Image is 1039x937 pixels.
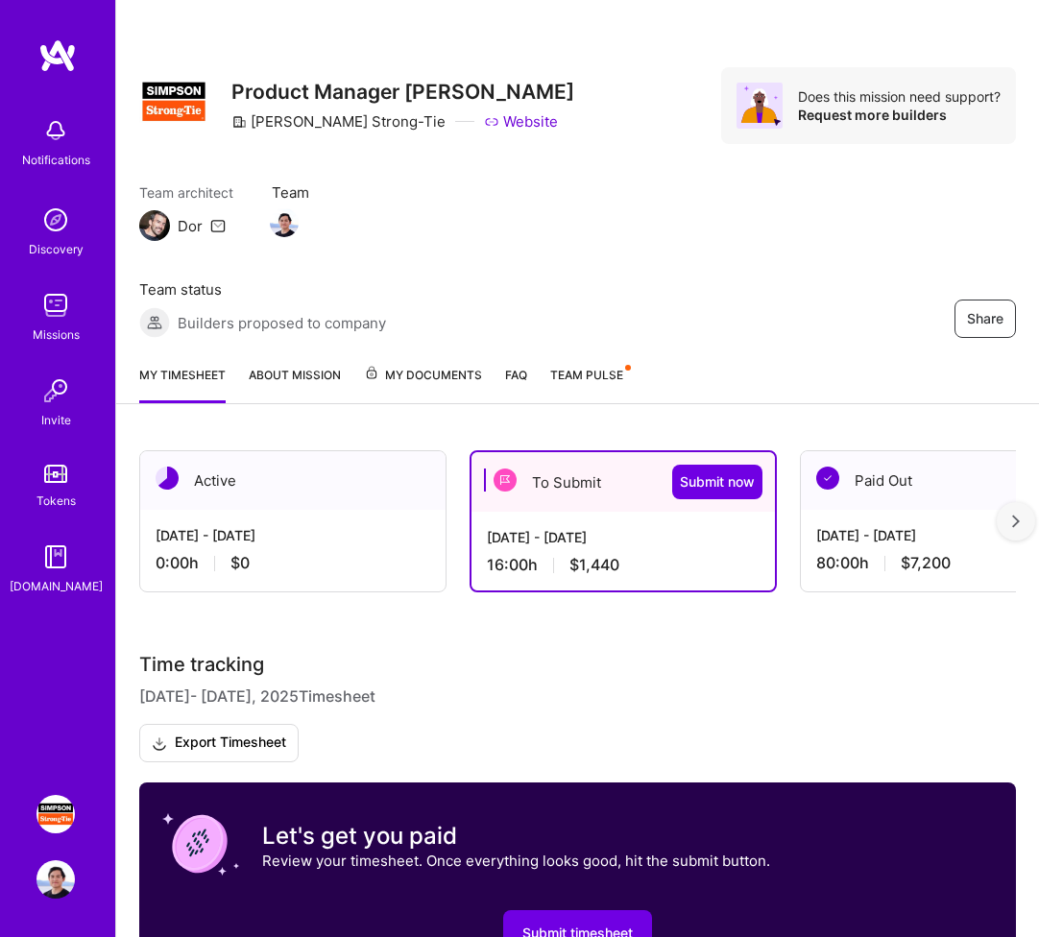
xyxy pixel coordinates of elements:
[262,851,770,871] p: Review your timesheet. Once everything looks good, hit the submit button.
[140,451,446,510] div: Active
[41,410,71,430] div: Invite
[249,365,341,403] a: About Mission
[272,182,309,203] span: Team
[139,307,170,338] img: Builders proposed to company
[494,468,517,492] img: To Submit
[36,860,75,899] img: User Avatar
[231,80,574,104] h3: Product Manager [PERSON_NAME]
[1012,515,1020,528] img: right
[33,324,80,345] div: Missions
[22,150,90,170] div: Notifications
[36,286,75,324] img: teamwork
[32,795,80,833] a: Simpson Strong-Tie: Product Manager TY
[210,218,226,233] i: icon Mail
[901,553,951,573] span: $7,200
[178,216,203,236] div: Dor
[139,210,170,241] img: Team Architect
[156,525,430,545] div: [DATE] - [DATE]
[162,805,239,882] img: coin
[364,365,482,403] a: My Documents
[231,114,247,130] i: icon CompanyGray
[550,365,629,403] a: Team Pulse
[569,555,619,575] span: $1,440
[680,472,755,492] span: Submit now
[178,313,386,333] span: Builders proposed to company
[139,279,386,300] span: Team status
[38,38,77,73] img: logo
[550,368,623,382] span: Team Pulse
[139,685,375,709] span: [DATE] - [DATE] , 2025 Timesheet
[36,111,75,150] img: bell
[36,538,75,576] img: guide book
[44,465,67,483] img: tokens
[262,822,770,851] h3: Let's get you paid
[672,465,762,499] button: Submit now
[139,182,233,203] span: Team architect
[156,467,179,490] img: Active
[798,87,1001,106] div: Does this mission need support?
[487,527,760,547] div: [DATE] - [DATE]
[816,467,839,490] img: Paid Out
[471,452,775,512] div: To Submit
[364,365,482,386] span: My Documents
[36,795,75,833] img: Simpson Strong-Tie: Product Manager TY
[487,555,760,575] div: 16:00 h
[36,201,75,239] img: discovery
[139,365,226,403] a: My timesheet
[737,83,783,129] img: Avatar
[139,653,264,677] span: Time tracking
[270,208,299,237] img: Team Member Avatar
[505,365,527,403] a: FAQ
[152,733,167,754] i: icon Download
[954,300,1016,338] button: Share
[231,111,446,132] div: [PERSON_NAME] Strong-Tie
[484,111,558,132] a: Website
[139,67,208,136] img: Company Logo
[36,491,76,511] div: Tokens
[32,860,80,899] a: User Avatar
[230,553,250,573] span: $0
[272,206,297,239] a: Team Member Avatar
[798,106,1001,124] div: Request more builders
[29,239,84,259] div: Discovery
[10,576,103,596] div: [DOMAIN_NAME]
[967,309,1003,328] span: Share
[139,724,299,762] button: Export Timesheet
[36,372,75,410] img: Invite
[156,553,430,573] div: 0:00 h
